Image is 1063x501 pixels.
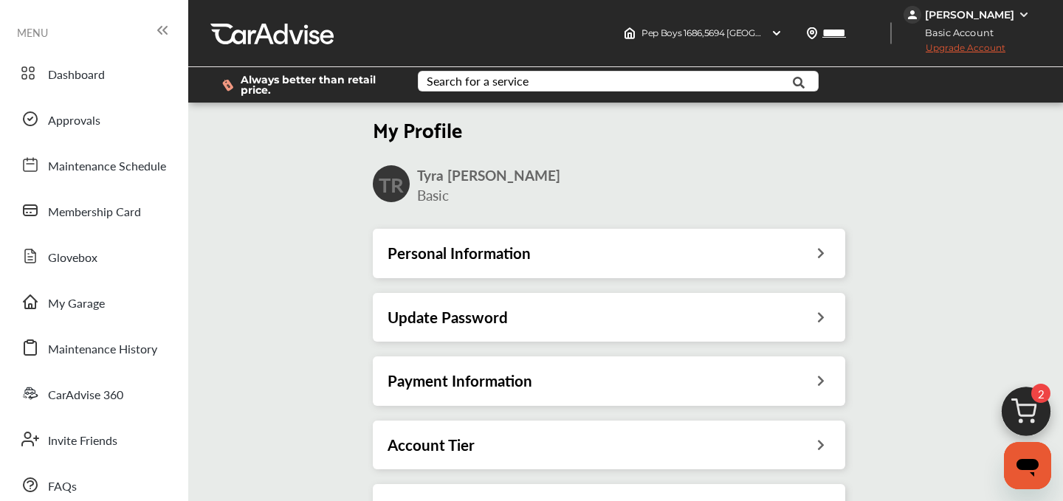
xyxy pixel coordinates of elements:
span: FAQs [48,477,77,497]
a: Membership Card [13,191,173,229]
div: [PERSON_NAME] [925,8,1014,21]
a: Maintenance Schedule [13,145,173,184]
span: Always better than retail price. [241,75,394,95]
span: Upgrade Account [904,42,1005,61]
a: Maintenance History [13,328,173,367]
a: Dashboard [13,54,173,92]
h3: Update Password [388,308,508,327]
span: Dashboard [48,66,105,85]
span: Maintenance Schedule [48,157,166,176]
h3: Personal Information [388,243,531,263]
div: Search for a service [427,75,529,87]
img: header-divider.bc55588e.svg [890,22,892,44]
span: Pep Boys 1686 , 5694 [GEOGRAPHIC_DATA] [GEOGRAPHIC_DATA] , FL 33884 [641,27,962,38]
span: Membership Card [48,203,141,222]
img: header-down-arrow.9dd2ce7d.svg [771,27,782,39]
span: Approvals [48,111,100,131]
img: dollor_label_vector.a70140d1.svg [222,79,233,91]
img: location_vector.a44bc228.svg [806,27,818,39]
img: header-home-logo.8d720a4f.svg [624,27,636,39]
h3: Account Tier [388,435,475,455]
a: Approvals [13,100,173,138]
img: WGsFRI8htEPBVLJbROoPRyZpYNWhNONpIPPETTm6eUC0GeLEiAAAAAElFTkSuQmCC [1018,9,1030,21]
h3: Payment Information [388,371,532,390]
span: Basic [417,185,449,205]
span: Glovebox [48,249,97,268]
span: 2 [1031,384,1050,403]
a: Invite Friends [13,420,173,458]
img: jVpblrzwTbfkPYzPPzSLxeg0AAAAASUVORK5CYII= [904,6,921,24]
h2: TR [379,171,404,197]
span: Basic Account [905,25,1005,41]
iframe: Button to launch messaging window [1004,442,1051,489]
span: My Garage [48,294,105,314]
span: Maintenance History [48,340,157,359]
span: CarAdvise 360 [48,386,123,405]
span: Tyra [PERSON_NAME] [417,165,560,185]
span: MENU [17,27,48,38]
span: Invite Friends [48,432,117,451]
a: CarAdvise 360 [13,374,173,412]
h2: My Profile [373,116,845,142]
a: My Garage [13,283,173,321]
a: Glovebox [13,237,173,275]
img: cart_icon.3d0951e8.svg [991,380,1062,451]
